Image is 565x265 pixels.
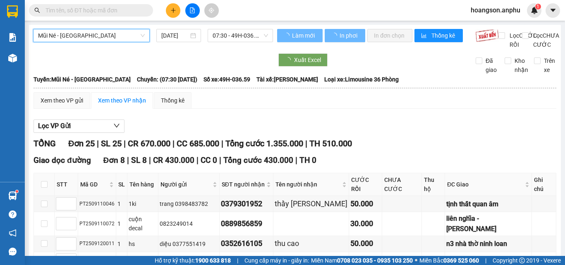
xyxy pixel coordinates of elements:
span: Cung cấp máy in - giấy in: [244,256,309,265]
div: 1 [117,239,126,248]
button: Lọc VP Gửi [34,119,124,133]
th: CHƯA CƯỚC [382,173,422,196]
span: Kho nhận [511,56,531,74]
div: 1 [117,255,126,265]
span: Hỗ trợ kỹ thuật: [155,256,231,265]
td: PT2509110046 [78,196,116,212]
div: 1 [117,199,126,208]
button: bar-chartThống kê [414,29,463,42]
input: Tìm tên, số ĐT hoặc mã đơn [45,6,143,15]
span: CR 670.000 [128,138,170,148]
span: plus [170,7,176,13]
div: liên nghĩa - [PERSON_NAME] [446,213,530,234]
strong: 0708 023 035 - 0935 103 250 [337,257,413,264]
div: 0823249014 [160,219,218,228]
button: Làm mới [277,29,323,42]
td: thu cao [273,236,349,252]
span: Tổng cước 430.000 [223,155,293,165]
span: Tên người nhận [275,180,340,189]
span: ĐC Giao [447,180,523,189]
span: ⚪️ [415,259,417,262]
img: warehouse-icon [8,191,17,200]
span: notification [9,229,17,237]
div: Xem theo VP nhận [98,96,146,105]
span: | [172,138,175,148]
div: trang 0398483782 [160,199,218,208]
button: file-add [185,3,200,18]
th: Tên hàng [127,173,158,196]
strong: 1900 633 818 [195,257,231,264]
button: In đơn chọn [367,29,412,42]
span: TH 0 [299,155,316,165]
span: down [113,122,120,129]
span: TH 510.000 [309,138,352,148]
span: | [485,256,486,265]
span: copyright [519,258,525,263]
span: | [124,138,126,148]
th: CƯỚC RỒI [349,173,382,196]
span: bar-chart [421,33,428,39]
strong: 0369 525 060 [443,257,479,264]
span: SĐT người nhận [222,180,265,189]
span: Chuyến: (07:30 [DATE]) [137,75,197,84]
div: Thống kê [161,96,184,105]
span: loading [284,33,291,38]
div: 0379301952 [221,198,272,210]
td: thầy thanh [273,196,349,212]
span: loading [331,33,338,38]
span: SL 8 [131,155,147,165]
div: thầy [PERSON_NAME] [275,198,347,210]
button: In phơi [325,29,365,42]
span: Thống kê [431,31,456,40]
span: Đã giao [482,56,500,74]
span: | [149,155,151,165]
input: 12/09/2025 [161,31,189,40]
span: | [97,138,99,148]
span: | [295,155,297,165]
span: Miền Nam [311,256,413,265]
b: Tuyến: Mũi Né - [GEOGRAPHIC_DATA] [34,76,131,83]
span: Miền Bắc [419,256,479,265]
span: loading [285,57,294,63]
span: aim [208,7,214,13]
div: diệu 0377551419 [160,239,218,248]
sup: 1 [535,4,541,10]
span: Mũi Né - Đà Lạt [38,29,145,42]
th: Thu hộ [422,173,445,196]
div: cuộn decal [129,215,157,233]
span: message [9,248,17,255]
img: warehouse-icon [8,54,17,62]
span: CR 430.000 [153,155,194,165]
th: SL [116,173,127,196]
div: PT2509120011 [79,240,115,248]
div: Xem theo VP gửi [41,96,83,105]
span: Xuất Excel [294,55,321,64]
div: 50.000 [350,238,381,249]
div: 0352616105 [221,238,272,249]
span: Lọc VP Gửi [38,121,71,131]
span: Trên xe [541,56,558,74]
span: | [127,155,129,165]
div: ma am [446,255,530,265]
div: hs [129,255,157,265]
img: icon-new-feature [531,7,538,14]
span: | [221,138,223,148]
div: PT2509110072 [79,220,115,228]
button: caret-down [546,3,560,18]
div: n3 nhà thờ ninh loan [446,239,530,249]
span: Số xe: 49H-036.59 [203,75,250,84]
img: solution-icon [8,33,17,42]
span: file-add [189,7,195,13]
span: 07:30 - 49H-036.59 [213,29,268,42]
div: 0889856859 [221,218,272,229]
span: TỔNG [34,138,56,148]
span: | [196,155,199,165]
div: thu cao [275,238,347,249]
span: Loại xe: Limousine 36 Phòng [324,75,399,84]
td: PT2509110072 [78,212,116,236]
div: tịnh thất quan âm [446,199,530,209]
div: PT2509110046 [79,200,115,208]
img: logo-vxr [7,5,18,18]
span: | [219,155,221,165]
span: caret-down [549,7,557,14]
